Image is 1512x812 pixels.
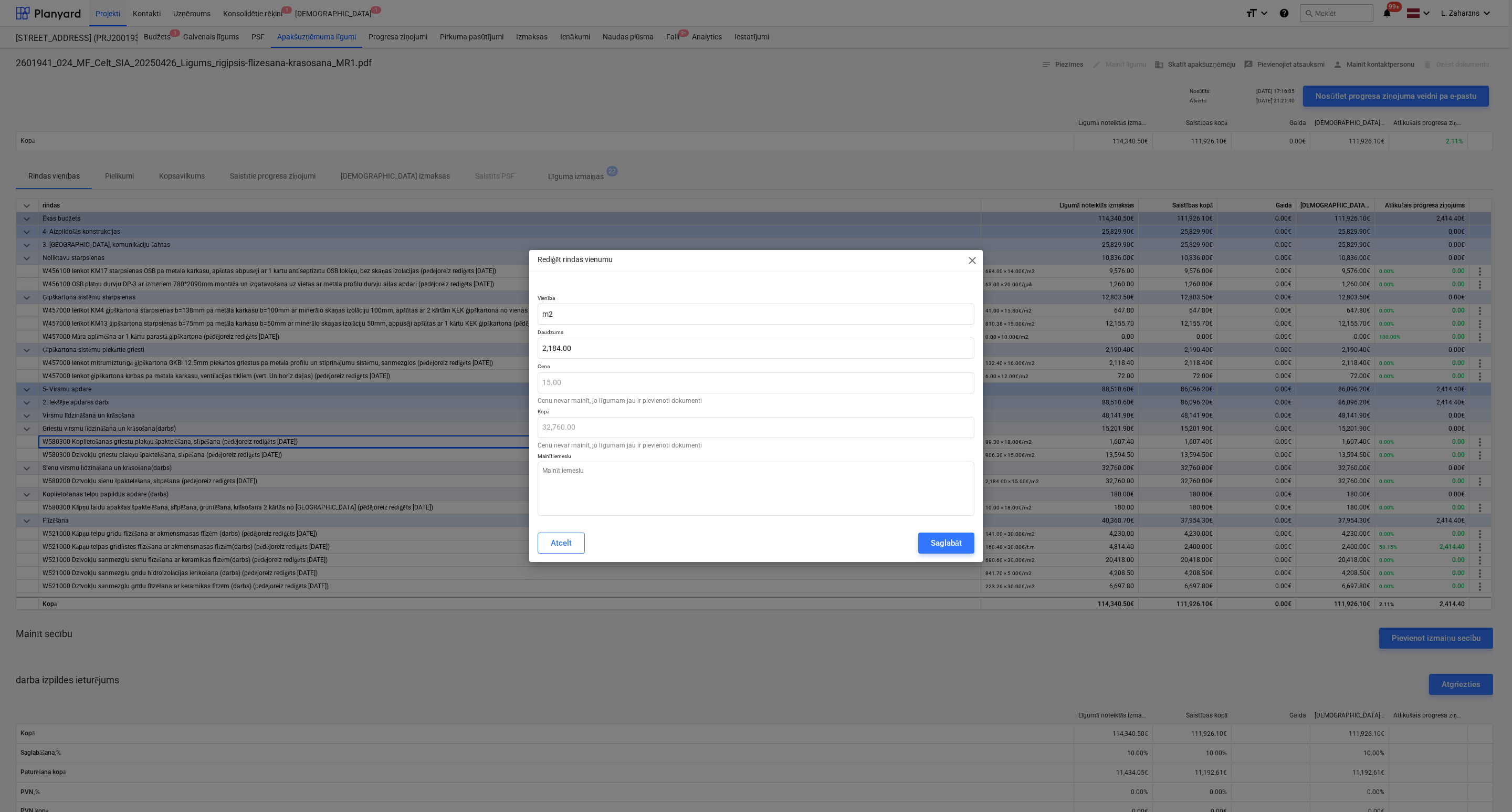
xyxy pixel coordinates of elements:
input: Kopā [538,417,974,438]
p: Cena [538,363,974,372]
p: Daudzums [538,329,974,338]
input: Cena [538,372,974,393]
input: Vienība [538,304,974,325]
span: close [966,254,979,267]
div: Saglabāt [931,536,962,550]
p: Cenu nevar mainīt, jo līgumam jau ir pievienoti dokumenti [538,442,974,449]
button: Atcelt [538,533,585,554]
iframe: Chat Widget [1459,762,1512,812]
p: Rediģēt rindas vienumu [538,254,613,265]
p: Cenu nevar mainīt, jo līgumam jau ir pievienoti dokumenti [538,398,974,404]
p: Kopā [538,408,974,417]
button: Saglabāt [918,533,974,554]
div: Atcelt [551,536,572,550]
p: Mainīt iemeslu [538,453,974,462]
p: Vienība [538,295,974,304]
input: Daudzums [538,338,974,359]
